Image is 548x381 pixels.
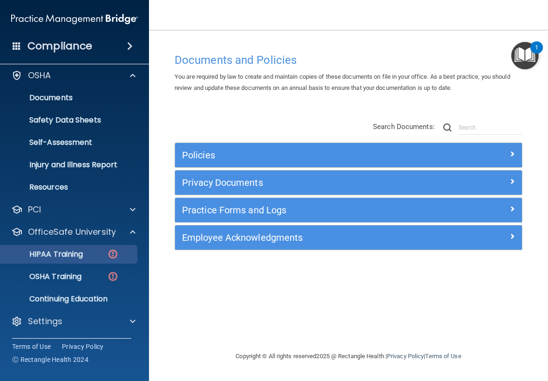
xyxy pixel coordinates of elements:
[6,93,133,102] p: Documents
[179,341,519,371] div: Copyright © All rights reserved 2025 @ Rectangle Health | |
[11,226,135,238] a: OfficeSafe University
[6,183,133,192] p: Resources
[11,70,135,81] a: OSHA
[511,42,539,69] button: Open Resource Center, 1 new notification
[6,116,133,125] p: Safety Data Sheets
[28,316,62,327] p: Settings
[6,294,133,304] p: Continuing Education
[425,353,461,360] a: Terms of Use
[107,248,119,260] img: danger-circle.6113f641.png
[387,353,424,360] a: Privacy Policy
[6,138,133,147] p: Self-Assessment
[28,70,51,81] p: OSHA
[175,54,522,66] h4: Documents and Policies
[27,40,92,53] h4: Compliance
[11,316,135,327] a: Settings
[28,204,41,215] p: PCI
[182,177,428,188] h5: Privacy Documents
[373,122,435,131] span: Search Documents:
[12,355,88,364] span: Ⓒ Rectangle Health 2024
[535,48,538,60] div: 1
[62,342,104,351] a: Privacy Policy
[182,205,428,215] h5: Practice Forms and Logs
[182,232,428,243] h5: Employee Acknowledgments
[11,204,135,215] a: PCI
[28,226,116,238] p: OfficeSafe University
[182,148,515,163] a: Policies
[6,160,133,170] p: Injury and Illness Report
[12,342,51,351] a: Terms of Use
[182,203,515,218] a: Practice Forms and Logs
[387,315,537,352] iframe: Drift Widget Chat Controller
[6,250,83,259] p: HIPAA Training
[182,230,515,245] a: Employee Acknowledgments
[11,10,138,28] img: PMB logo
[107,271,119,282] img: danger-circle.6113f641.png
[443,123,452,132] img: ic-search.3b580494.png
[182,175,515,190] a: Privacy Documents
[175,73,510,91] span: You are required by law to create and maintain copies of these documents on file in your office. ...
[182,150,428,160] h5: Policies
[459,121,522,135] input: Search
[6,272,81,281] p: OSHA Training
